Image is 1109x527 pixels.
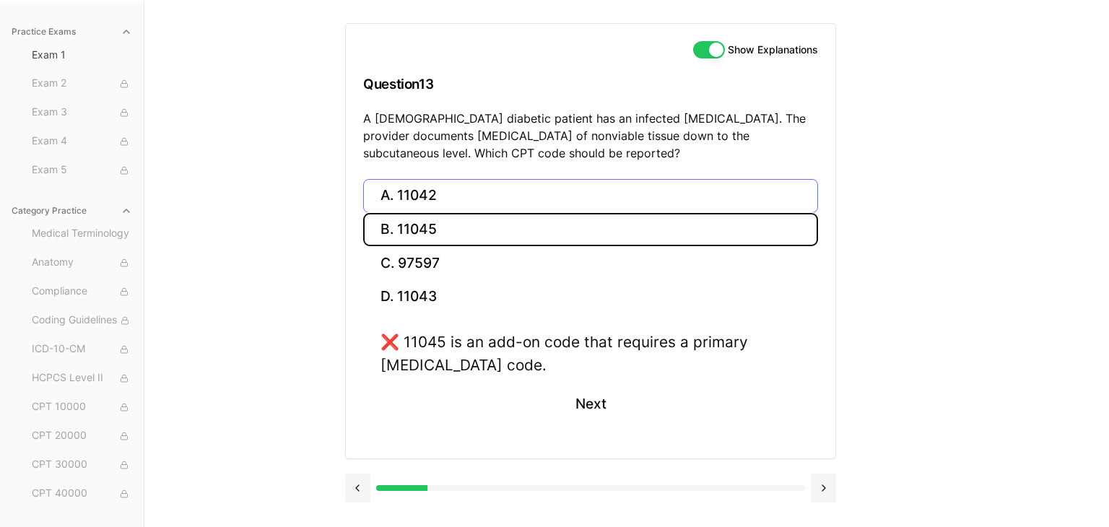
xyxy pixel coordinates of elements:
[26,72,138,95] button: Exam 2
[363,213,818,247] button: B. 11045
[32,313,132,328] span: Coding Guidelines
[32,134,132,149] span: Exam 4
[32,428,132,444] span: CPT 20000
[26,222,138,245] button: Medical Terminology
[363,110,818,162] p: A [DEMOGRAPHIC_DATA] diabetic patient has an infected [MEDICAL_DATA]. The provider documents [MED...
[26,338,138,361] button: ICD-10-CM
[26,280,138,303] button: Compliance
[32,255,132,271] span: Anatomy
[26,43,138,66] button: Exam 1
[32,457,132,473] span: CPT 30000
[363,246,818,280] button: C. 97597
[32,162,132,178] span: Exam 5
[26,251,138,274] button: Anatomy
[6,20,138,43] button: Practice Exams
[380,331,801,375] div: ❌ 11045 is an add-on code that requires a primary [MEDICAL_DATA] code.
[26,424,138,448] button: CPT 20000
[32,76,132,92] span: Exam 2
[26,367,138,390] button: HCPCS Level II
[363,179,818,213] button: A. 11042
[32,486,132,502] span: CPT 40000
[32,341,132,357] span: ICD-10-CM
[728,45,818,55] label: Show Explanations
[32,226,132,242] span: Medical Terminology
[6,199,138,222] button: Category Practice
[26,101,138,124] button: Exam 3
[363,280,818,314] button: D. 11043
[26,453,138,476] button: CPT 30000
[32,105,132,121] span: Exam 3
[26,309,138,332] button: Coding Guidelines
[32,48,132,62] span: Exam 1
[26,159,138,182] button: Exam 5
[32,284,132,300] span: Compliance
[26,482,138,505] button: CPT 40000
[26,130,138,153] button: Exam 4
[32,370,132,386] span: HCPCS Level II
[32,399,132,415] span: CPT 10000
[26,396,138,419] button: CPT 10000
[363,63,818,105] h3: Question 13
[557,385,623,424] button: Next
